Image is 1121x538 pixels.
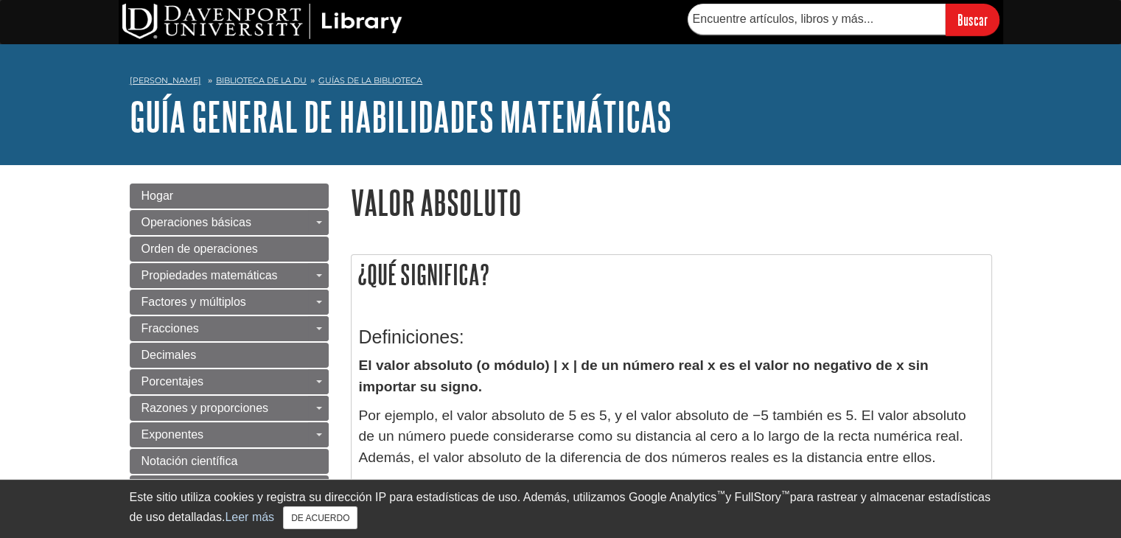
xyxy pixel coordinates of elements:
[359,357,929,394] font: El valor absoluto (o módulo) | x | de un número real x es el valor no negativo de x sin importar ...
[725,491,781,503] font: y FullStory
[216,75,307,85] a: Biblioteca de la DU
[130,343,329,368] a: Decimales
[283,506,357,529] button: Cerca
[142,455,238,467] font: Notación científica
[130,491,991,523] font: para rastrear y almacenar estadísticas de uso detalladas.
[130,71,992,94] nav: migaja de pan
[130,475,329,500] a: Promedios
[142,242,258,255] font: Orden de operaciones
[688,4,999,35] form: Busca artículos, libros y más en la Biblioteca DU
[142,375,204,388] font: Porcentajes
[225,511,274,523] a: Leer más
[142,402,269,414] font: Razones y proporciones
[130,290,329,315] a: Factores y múltiplos
[130,316,329,341] a: Fracciones
[351,184,522,221] font: Valor absoluto
[142,349,197,361] font: Decimales
[130,184,329,209] a: Hogar
[130,422,329,447] a: Exponentes
[359,326,464,347] font: Definiciones:
[130,263,329,288] a: Propiedades matemáticas
[142,296,246,308] font: Factores y múltiplos
[130,94,671,139] a: Guía general de habilidades matemáticas
[359,408,966,466] font: Por ejemplo, el valor absoluto de 5 es 5, y el valor absoluto de −5 también es 5. El valor absolu...
[142,322,199,335] font: Fracciones
[122,4,402,39] img: Biblioteca de la DU
[130,369,329,394] a: Porcentajes
[130,237,329,262] a: Orden de operaciones
[688,4,946,35] input: Encuentre artículos, libros y más...
[142,428,204,441] font: Exponentes
[130,75,201,85] font: [PERSON_NAME]
[946,4,999,35] input: Buscar
[142,269,278,282] font: Propiedades matemáticas
[716,489,725,499] font: ™
[130,74,201,87] a: [PERSON_NAME]
[291,513,349,523] font: DE ACUERDO
[318,75,422,85] a: Guías de la biblioteca
[142,216,251,228] font: Operaciones básicas
[781,489,790,499] font: ™
[130,210,329,235] a: Operaciones básicas
[130,396,329,421] a: Razones y proporciones
[130,449,329,474] a: Notación científica
[357,259,489,290] font: ¿Qué significa?
[130,491,717,503] font: Este sitio utiliza cookies y registra su dirección IP para estadísticas de uso. Además, utilizamo...
[142,189,174,202] font: Hogar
